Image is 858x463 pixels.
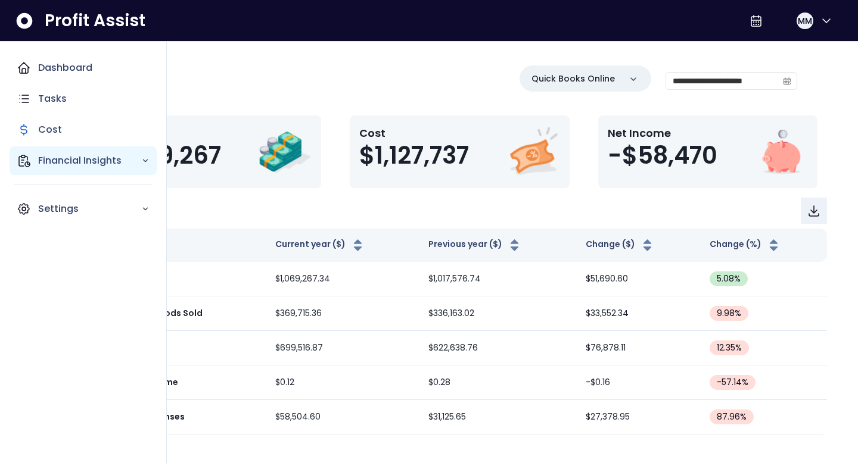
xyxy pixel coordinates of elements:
[754,125,808,179] img: Net Income
[359,125,469,141] p: Cost
[266,331,419,365] td: $699,516.87
[717,307,741,320] span: 9.98 %
[428,238,522,252] button: Previous year ($)
[38,92,67,106] p: Tasks
[576,262,700,296] td: $51,690.60
[608,141,717,170] span: -$58,470
[266,296,419,331] td: $369,715.36
[275,238,365,252] button: Current year ($)
[717,273,741,285] span: 5.08 %
[717,411,747,423] span: 87.96 %
[38,123,62,137] p: Cost
[419,296,577,331] td: $336,163.02
[576,400,700,434] td: $27,378.95
[38,154,141,168] p: Financial Insights
[710,238,781,252] button: Change (%)
[576,331,700,365] td: $76,878.11
[266,365,419,400] td: $0.12
[419,365,577,400] td: $0.28
[38,202,141,216] p: Settings
[45,10,145,32] span: Profit Assist
[576,365,700,400] td: -$0.16
[266,400,419,434] td: $58,504.60
[717,342,742,354] span: 12.35 %
[576,296,700,331] td: $33,552.34
[717,376,748,389] span: -57.14 %
[266,262,419,296] td: $1,069,267.34
[419,400,577,434] td: $31,125.65
[38,61,92,75] p: Dashboard
[419,331,577,365] td: $622,638.76
[783,77,791,85] svg: calendar
[531,73,615,85] p: Quick Books Online
[586,238,655,252] button: Change ($)
[359,141,469,170] span: $1,127,737
[801,198,827,224] button: Download
[419,262,577,296] td: $1,017,576.74
[258,125,312,179] img: Revenue
[506,125,560,179] img: Cost
[608,125,717,141] p: Net Income
[798,15,812,27] span: MM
